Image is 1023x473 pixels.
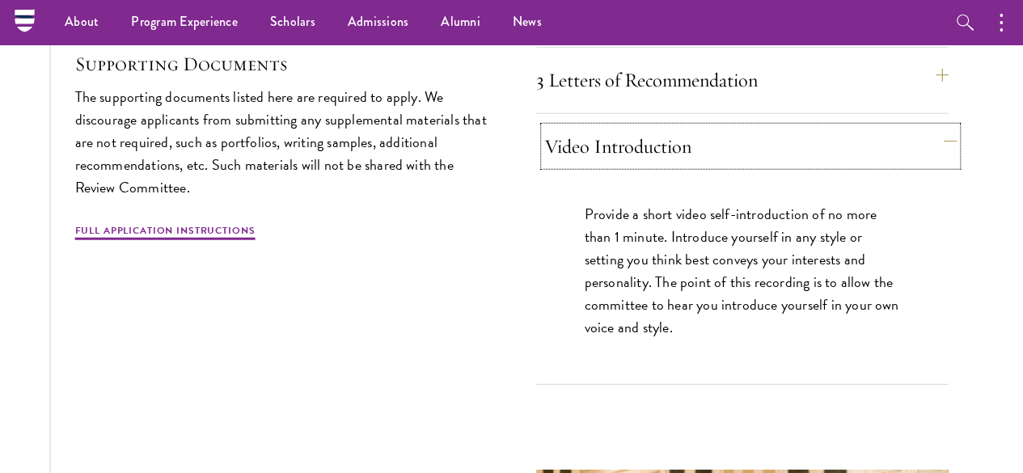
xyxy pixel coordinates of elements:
p: The supporting documents listed here are required to apply. We discourage applicants from submitt... [75,86,488,199]
h3: Supporting Documents [75,50,488,78]
button: 3 Letters of Recommendation [536,61,949,99]
button: Video Introduction [544,127,957,166]
a: Full Application Instructions [75,223,256,243]
p: Provide a short video self-introduction of no more than 1 minute. Introduce yourself in any style... [585,203,900,339]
